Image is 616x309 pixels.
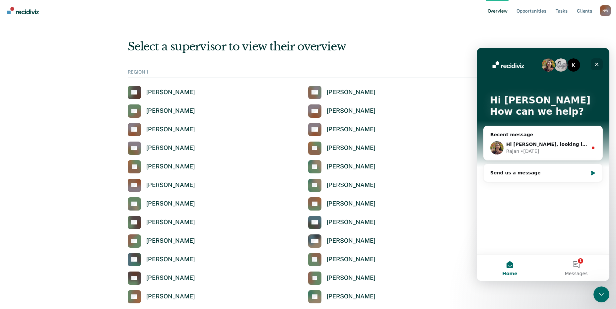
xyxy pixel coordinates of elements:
a: [PERSON_NAME] [308,216,376,229]
div: [PERSON_NAME] [327,274,376,282]
div: [PERSON_NAME] [327,237,376,245]
div: [PERSON_NAME] [327,200,376,208]
iframe: Intercom live chat [593,286,609,302]
iframe: Intercom live chat [477,48,609,281]
div: REGION 1 [128,69,489,78]
div: [PERSON_NAME] [146,200,195,208]
a: [PERSON_NAME] [308,253,376,266]
div: [PERSON_NAME] [327,126,376,133]
a: [PERSON_NAME] [128,216,195,229]
a: [PERSON_NAME] [128,123,195,136]
div: [PERSON_NAME] [146,144,195,152]
a: [PERSON_NAME] [128,234,195,248]
a: [PERSON_NAME] [128,197,195,211]
a: [PERSON_NAME] [308,123,376,136]
a: [PERSON_NAME] [308,104,376,118]
img: Recidiviz [7,7,39,14]
a: [PERSON_NAME] [128,179,195,192]
a: [PERSON_NAME] [308,179,376,192]
a: [PERSON_NAME] [128,253,195,266]
a: [PERSON_NAME] [128,142,195,155]
div: [PERSON_NAME] [327,144,376,152]
a: [PERSON_NAME] [128,86,195,99]
div: [PERSON_NAME] [327,218,376,226]
div: [PERSON_NAME] [327,89,376,96]
div: [PERSON_NAME] [327,256,376,263]
a: [PERSON_NAME] [128,104,195,118]
div: [PERSON_NAME] [146,274,195,282]
button: Profile dropdown button [600,5,611,16]
a: [PERSON_NAME] [308,290,376,303]
div: Select a supervisor to view their overview [128,40,489,53]
div: [PERSON_NAME] [146,218,195,226]
div: [PERSON_NAME] [146,126,195,133]
div: [PERSON_NAME] [146,256,195,263]
a: [PERSON_NAME] [308,197,376,211]
div: N W [600,5,611,16]
div: [PERSON_NAME] [146,163,195,170]
a: [PERSON_NAME] [308,160,376,173]
a: [PERSON_NAME] [128,272,195,285]
div: [PERSON_NAME] [327,107,376,115]
a: [PERSON_NAME] [308,234,376,248]
div: [PERSON_NAME] [146,237,195,245]
div: [PERSON_NAME] [146,181,195,189]
a: [PERSON_NAME] [308,142,376,155]
div: [PERSON_NAME] [146,89,195,96]
a: [PERSON_NAME] [308,86,376,99]
div: [PERSON_NAME] [327,181,376,189]
a: [PERSON_NAME] [128,290,195,303]
div: [PERSON_NAME] [327,293,376,300]
div: [PERSON_NAME] [146,293,195,300]
div: [PERSON_NAME] [146,107,195,115]
a: [PERSON_NAME] [308,272,376,285]
a: [PERSON_NAME] [128,160,195,173]
div: [PERSON_NAME] [327,163,376,170]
